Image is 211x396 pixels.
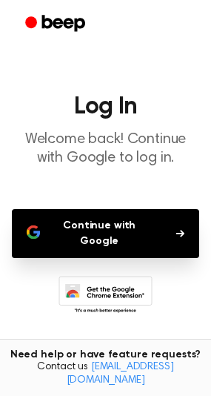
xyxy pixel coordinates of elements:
[12,131,199,168] p: Welcome back! Continue with Google to log in.
[15,10,98,39] a: Beep
[12,209,199,258] button: Continue with Google
[9,361,202,387] span: Contact us
[12,95,199,119] h1: Log In
[67,362,174,386] a: [EMAIL_ADDRESS][DOMAIN_NAME]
